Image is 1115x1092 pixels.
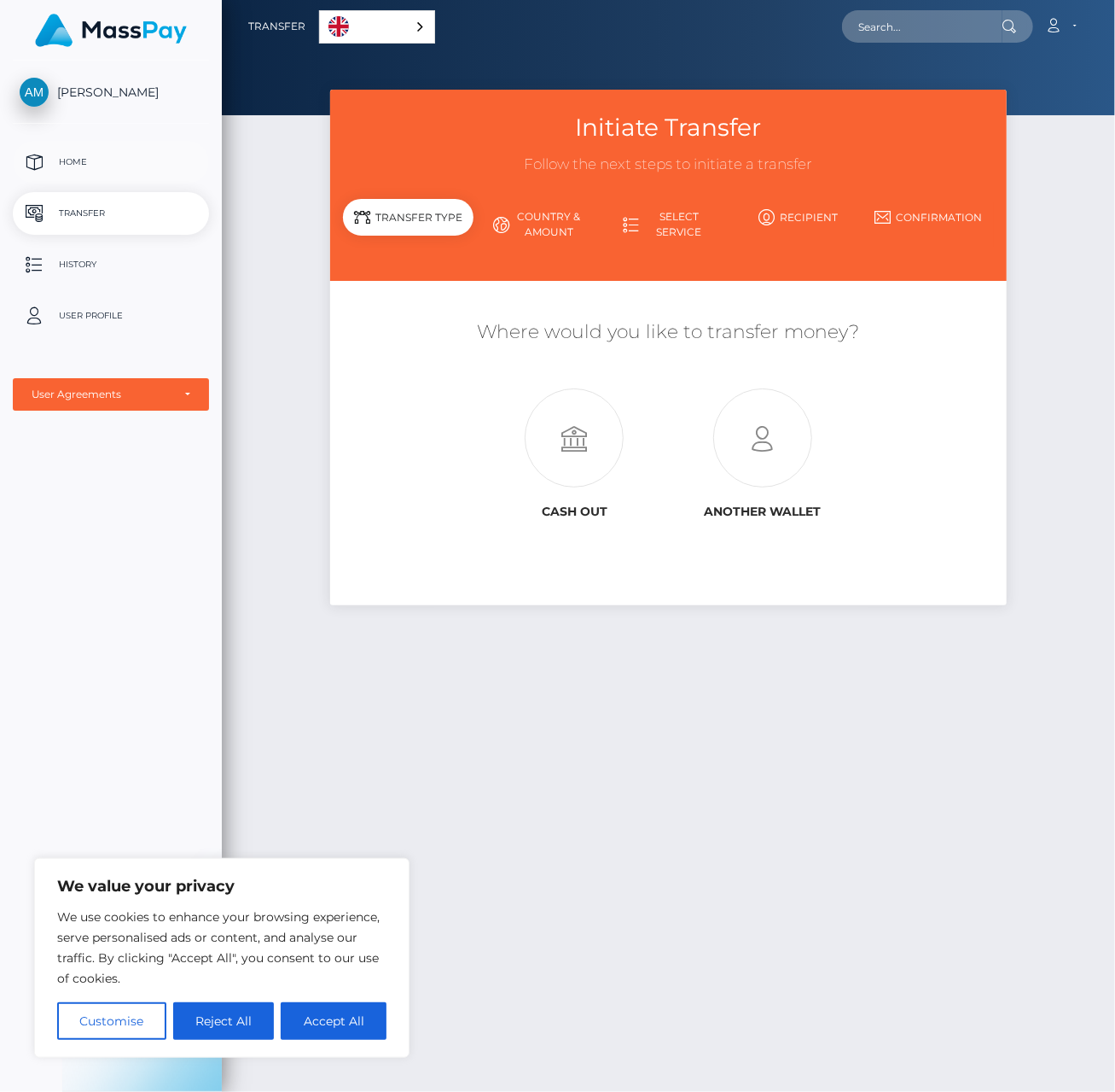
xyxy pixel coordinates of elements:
a: Home [13,141,209,184]
a: Transfer Type [343,202,473,247]
a: User Profile [13,295,209,337]
button: Accept All [281,1002,386,1040]
a: English [320,11,434,43]
input: Search... [842,10,1002,43]
a: Transfer [13,192,209,235]
aside: Language selected: English [319,10,435,44]
div: Transfer Type [343,199,473,236]
p: Home [20,149,202,175]
a: Select Service [603,202,734,247]
img: MassPay [35,14,187,47]
div: We value your privacy [34,858,409,1058]
p: User Profile [20,303,202,329]
p: Transfer [20,201,202,226]
p: We value your privacy [57,876,386,896]
div: User Agreements [32,388,171,401]
button: Reject All [173,1002,275,1040]
h3: Follow the next steps to initiate a transfer [343,155,994,175]
h3: Initiate Transfer [343,111,994,144]
div: Language [319,10,435,44]
p: We use cookies to enhance your browsing experience, serve personalised ads or content, and analys... [57,907,386,989]
a: Country & Amount [473,202,604,247]
h6: Another wallet [682,505,844,519]
a: Confirmation [863,202,994,232]
button: Customise [57,1002,166,1040]
span: [PERSON_NAME] [13,85,209,100]
button: User Agreements [13,378,209,411]
p: History [20,252,202,277]
h5: Where would you like to transfer money? [343,319,994,346]
a: Transfer [248,9,305,44]
h6: Cash out [493,505,655,519]
a: Recipient [734,202,864,232]
a: History [13,243,209,286]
